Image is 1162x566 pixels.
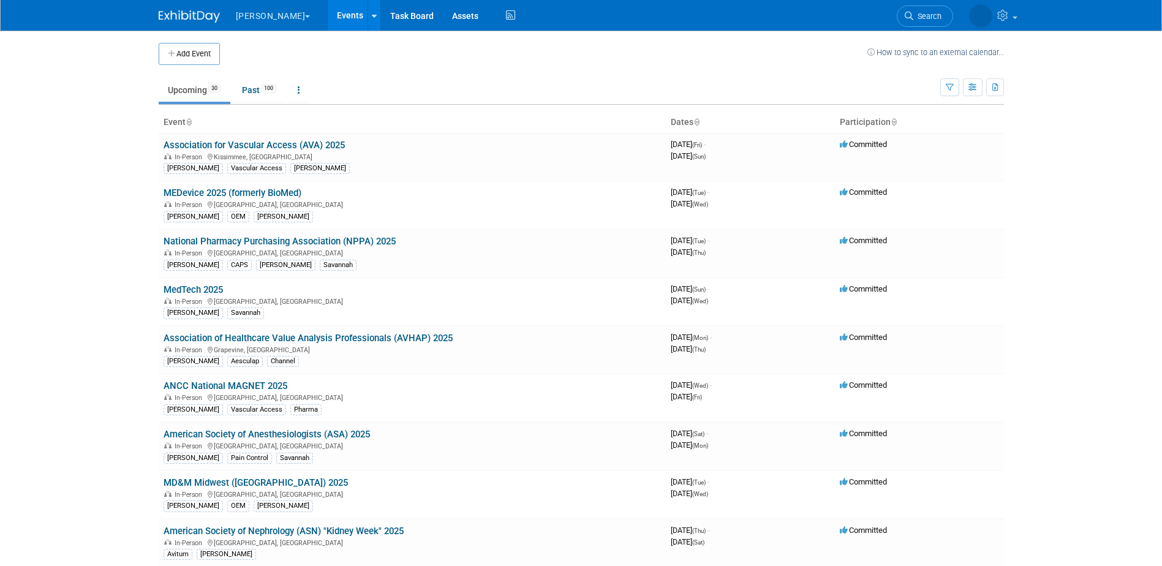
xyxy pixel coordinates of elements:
[175,539,206,547] span: In-Person
[692,238,706,244] span: (Tue)
[692,201,708,208] span: (Wed)
[227,356,263,367] div: Aesculap
[227,211,249,222] div: OEM
[671,380,712,390] span: [DATE]
[320,260,357,271] div: Savannah
[707,526,709,535] span: -
[164,429,370,440] a: American Society of Anesthesiologists (ASA) 2025
[159,112,666,133] th: Event
[164,453,223,464] div: [PERSON_NAME]
[671,247,706,257] span: [DATE]
[233,78,286,102] a: Past100
[835,112,1004,133] th: Participation
[164,356,223,367] div: [PERSON_NAME]
[671,489,708,498] span: [DATE]
[840,526,887,535] span: Committed
[164,491,172,497] img: In-Person Event
[710,380,712,390] span: -
[164,440,661,450] div: [GEOGRAPHIC_DATA], [GEOGRAPHIC_DATA]
[692,334,708,341] span: (Mon)
[175,491,206,499] span: In-Person
[227,500,249,511] div: OEM
[290,404,322,415] div: Pharma
[671,392,702,401] span: [DATE]
[164,394,172,400] img: In-Person Event
[164,346,172,352] img: In-Person Event
[840,187,887,197] span: Committed
[692,189,706,196] span: (Tue)
[913,12,941,21] span: Search
[692,298,708,304] span: (Wed)
[671,333,712,342] span: [DATE]
[707,477,709,486] span: -
[159,10,220,23] img: ExhibitDay
[164,211,223,222] div: [PERSON_NAME]
[671,477,709,486] span: [DATE]
[164,247,661,257] div: [GEOGRAPHIC_DATA], [GEOGRAPHIC_DATA]
[692,382,708,389] span: (Wed)
[692,442,708,449] span: (Mon)
[867,48,1004,57] a: How to sync to an external calendar...
[666,112,835,133] th: Dates
[208,84,221,93] span: 30
[227,453,272,464] div: Pain Control
[164,392,661,402] div: [GEOGRAPHIC_DATA], [GEOGRAPHIC_DATA]
[671,284,709,293] span: [DATE]
[164,199,661,209] div: [GEOGRAPHIC_DATA], [GEOGRAPHIC_DATA]
[276,453,313,464] div: Savannah
[840,477,887,486] span: Committed
[164,284,223,295] a: MedTech 2025
[671,199,708,208] span: [DATE]
[671,344,706,353] span: [DATE]
[175,442,206,450] span: In-Person
[197,549,256,560] div: [PERSON_NAME]
[164,549,192,560] div: Avitum
[164,187,301,198] a: MEDevice 2025 (formerly BioMed)
[164,298,172,304] img: In-Person Event
[671,140,706,149] span: [DATE]
[164,537,661,547] div: [GEOGRAPHIC_DATA], [GEOGRAPHIC_DATA]
[891,117,897,127] a: Sort by Participation Type
[164,489,661,499] div: [GEOGRAPHIC_DATA], [GEOGRAPHIC_DATA]
[164,296,661,306] div: [GEOGRAPHIC_DATA], [GEOGRAPHIC_DATA]
[175,346,206,354] span: In-Person
[840,284,887,293] span: Committed
[164,442,172,448] img: In-Person Event
[254,500,313,511] div: [PERSON_NAME]
[164,260,223,271] div: [PERSON_NAME]
[175,394,206,402] span: In-Person
[692,141,702,148] span: (Fri)
[707,236,709,245] span: -
[227,404,286,415] div: Vascular Access
[175,201,206,209] span: In-Person
[671,537,704,546] span: [DATE]
[671,526,709,535] span: [DATE]
[175,249,206,257] span: In-Person
[692,431,704,437] span: (Sat)
[227,260,252,271] div: CAPS
[671,151,706,160] span: [DATE]
[692,153,706,160] span: (Sun)
[692,394,702,401] span: (Fri)
[693,117,700,127] a: Sort by Start Date
[710,333,712,342] span: -
[840,380,887,390] span: Committed
[164,249,172,255] img: In-Person Event
[175,298,206,306] span: In-Person
[164,333,453,344] a: Association of Healthcare Value Analysis Professionals (AVHAP) 2025
[290,163,350,174] div: [PERSON_NAME]
[840,333,887,342] span: Committed
[164,344,661,354] div: Grapevine, [GEOGRAPHIC_DATA]
[692,491,708,497] span: (Wed)
[840,429,887,438] span: Committed
[164,526,404,537] a: American Society of Nephrology (ASN) "Kidney Week" 2025
[186,117,192,127] a: Sort by Event Name
[175,153,206,161] span: In-Person
[692,286,706,293] span: (Sun)
[164,151,661,161] div: Kissimmee, [GEOGRAPHIC_DATA]
[260,84,277,93] span: 100
[840,236,887,245] span: Committed
[897,6,953,27] a: Search
[969,4,992,28] img: Savannah Jones
[671,187,709,197] span: [DATE]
